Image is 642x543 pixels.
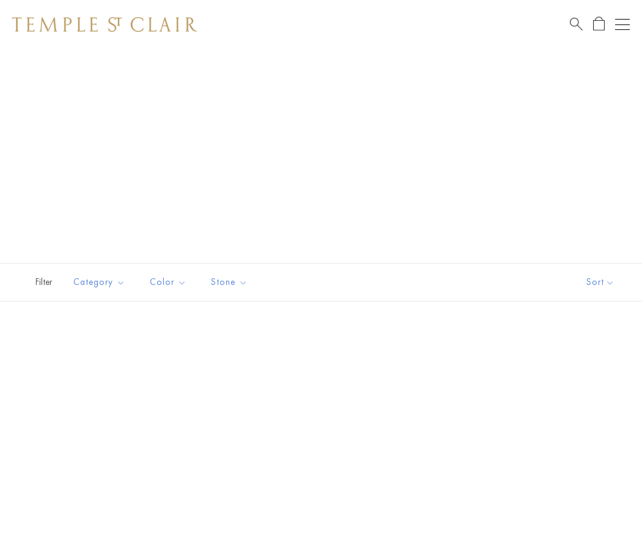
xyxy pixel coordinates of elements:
[144,275,196,290] span: Color
[67,275,135,290] span: Category
[615,17,630,32] button: Open navigation
[570,17,583,32] a: Search
[559,264,642,301] button: Show sort by
[64,268,135,296] button: Category
[205,275,257,290] span: Stone
[12,17,197,32] img: Temple St. Clair
[593,17,605,32] a: Open Shopping Bag
[202,268,257,296] button: Stone
[141,268,196,296] button: Color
